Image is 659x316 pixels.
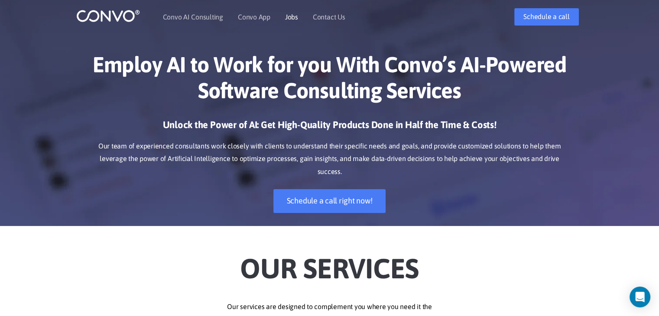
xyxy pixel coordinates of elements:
h3: Unlock the Power of AI: Get High-Quality Products Done in Half the Time & Costs! [89,119,570,138]
a: Jobs [285,13,298,20]
h2: Our Services [89,239,570,287]
div: Open Intercom Messenger [630,287,650,307]
p: Our team of experienced consultants work closely with clients to understand their specific needs ... [89,140,570,179]
h1: Employ AI to Work for you With Convo’s AI-Powered Software Consulting Services [89,52,570,110]
a: Contact Us [313,13,345,20]
img: logo_1.png [76,9,140,23]
a: Schedule a call [514,8,578,26]
a: Convo App [238,13,270,20]
a: Convo AI Consulting [163,13,223,20]
a: Schedule a call right now! [273,189,386,213]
